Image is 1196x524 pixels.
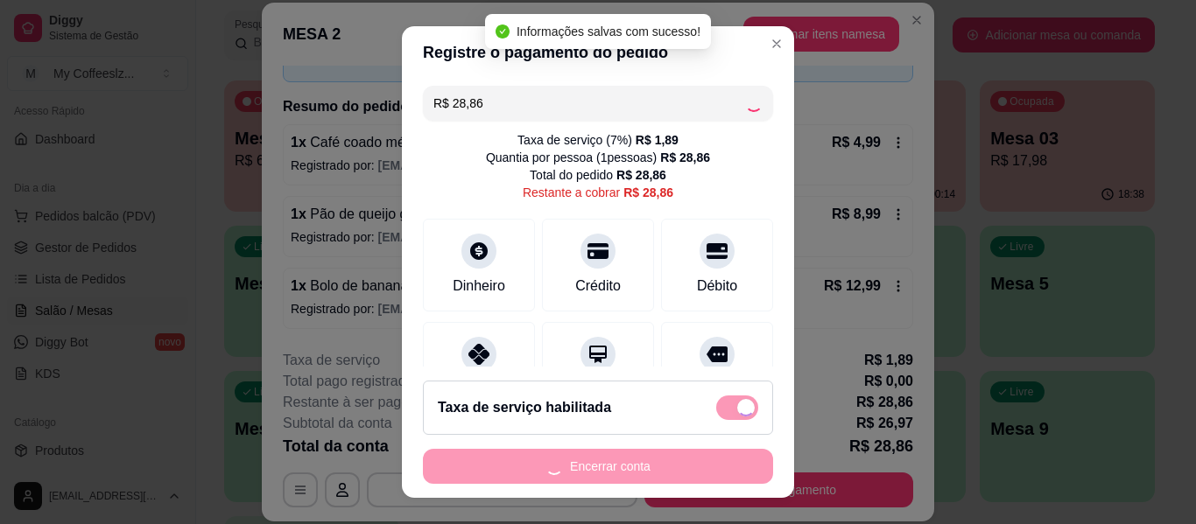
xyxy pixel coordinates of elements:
[697,276,737,297] div: Débito
[517,24,700,38] span: Informações salvas com sucesso!
[496,24,510,38] span: check-circle
[623,184,673,201] div: R$ 28,86
[636,131,679,149] div: R$ 1,89
[517,131,679,149] div: Taxa de serviço ( 7 %)
[530,166,666,184] div: Total do pedido
[575,276,621,297] div: Crédito
[763,30,791,58] button: Close
[616,166,666,184] div: R$ 28,86
[433,86,745,121] input: Ex.: hambúrguer de cordeiro
[660,149,710,166] div: R$ 28,86
[438,397,611,418] h2: Taxa de serviço habilitada
[523,184,673,201] div: Restante a cobrar
[486,149,710,166] div: Quantia por pessoa ( 1 pessoas)
[745,94,763,112] div: Loading
[453,276,505,297] div: Dinheiro
[402,26,794,79] header: Registre o pagamento do pedido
